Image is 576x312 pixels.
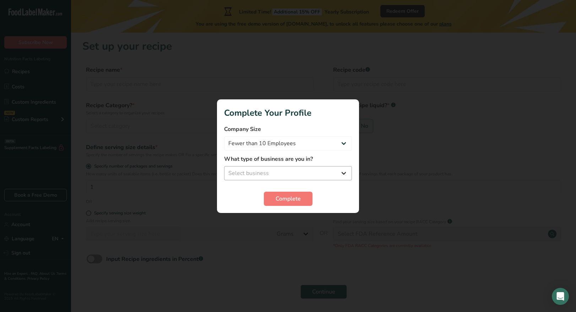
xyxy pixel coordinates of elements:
span: Complete [276,195,301,203]
label: Company Size [224,125,352,133]
h1: Complete Your Profile [224,106,352,119]
label: What type of business are you in? [224,155,352,163]
div: Open Intercom Messenger [552,288,569,305]
button: Complete [264,192,313,206]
